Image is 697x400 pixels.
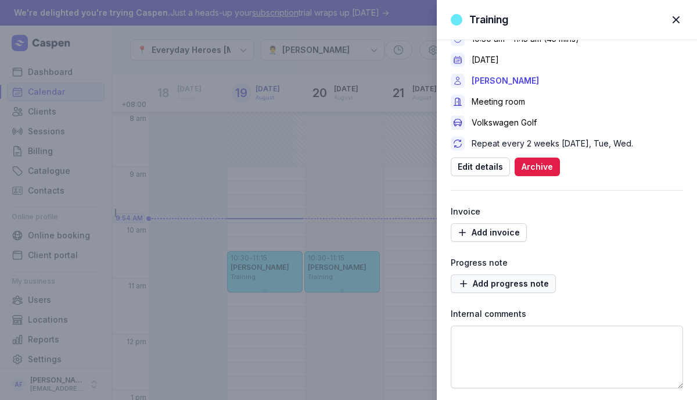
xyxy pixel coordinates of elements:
div: Repeat every 2 weeks [DATE], Tue, Wed. [472,138,633,149]
button: Archive [515,158,560,176]
span: Add progress note [458,277,549,291]
div: Progress note [451,256,683,270]
div: Training [469,13,508,27]
a: [PERSON_NAME] [472,74,539,88]
div: [DATE] [472,54,499,66]
button: Edit details [451,158,510,176]
div: Internal comments [451,307,683,321]
span: Edit details [458,160,503,174]
div: Invoice [451,205,683,219]
span: Add invoice [458,226,520,240]
span: Archive [522,160,553,174]
div: Meeting room [472,96,525,108]
div: Volkswagen Golf [472,117,537,128]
